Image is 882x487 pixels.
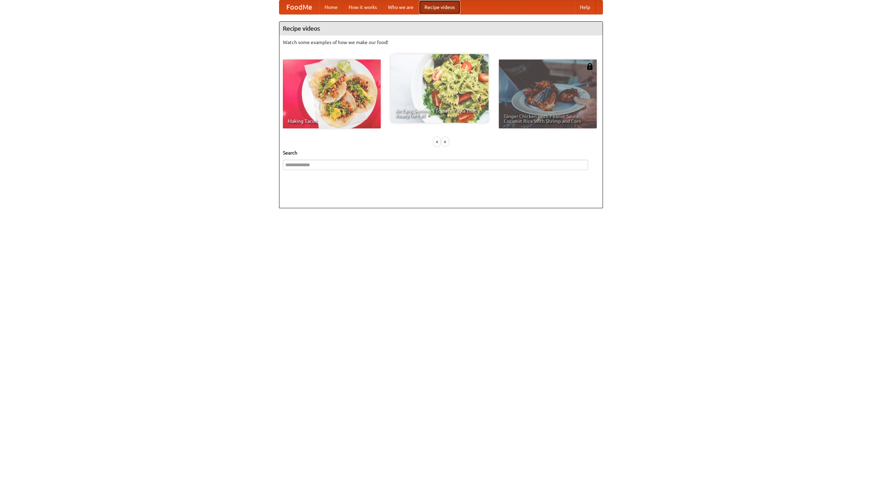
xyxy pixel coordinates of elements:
a: An Easy, Summery Tomato Pasta That's Ready for Fall [391,54,489,123]
a: Home [319,0,343,14]
div: « [434,137,440,146]
a: Who we are [382,0,419,14]
a: How it works [343,0,382,14]
h4: Recipe videos [279,22,603,35]
span: Making Tacos [288,119,376,124]
h5: Search [283,149,599,156]
img: 483408.png [586,63,593,70]
a: Help [574,0,596,14]
p: Watch some examples of how we make our food! [283,39,599,46]
div: » [442,137,448,146]
span: An Easy, Summery Tomato Pasta That's Ready for Fall [396,108,484,118]
a: FoodMe [279,0,319,14]
a: Making Tacos [283,60,381,128]
a: Recipe videos [419,0,460,14]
